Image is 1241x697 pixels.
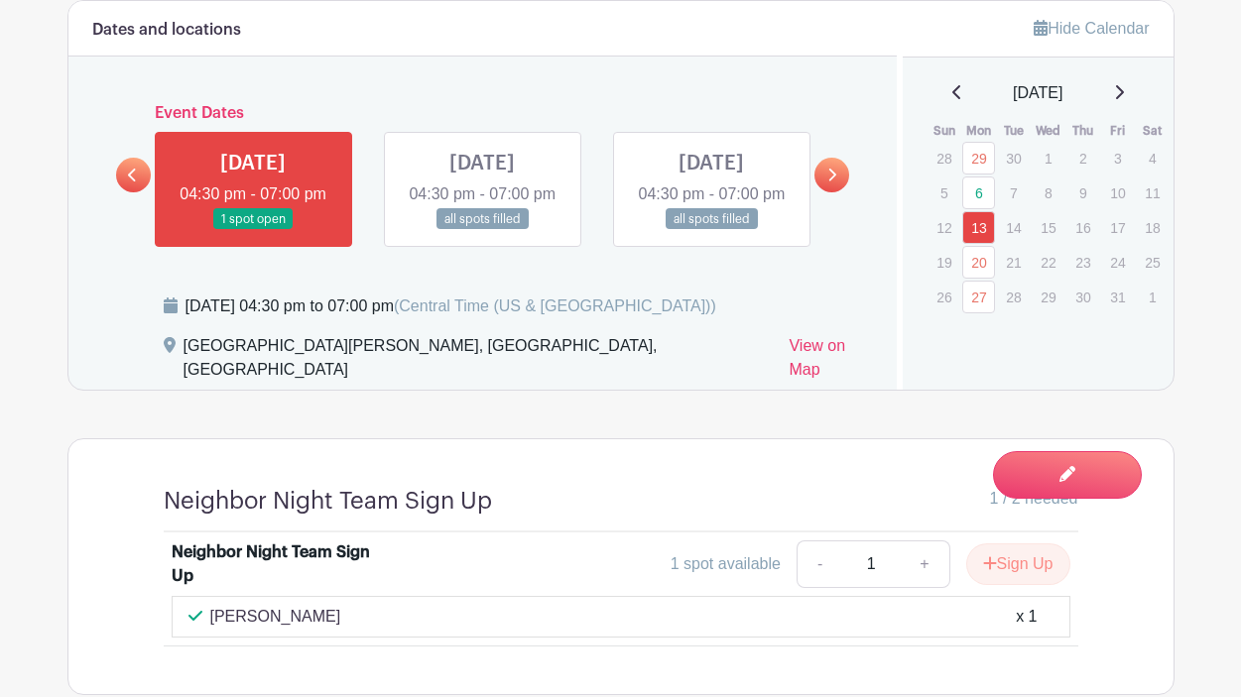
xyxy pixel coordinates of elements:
p: 11 [1136,177,1169,208]
a: 13 [962,211,995,244]
p: 18 [1136,212,1169,243]
p: 28 [997,282,1030,312]
p: 3 [1101,143,1134,174]
p: 30 [997,143,1030,174]
p: 19 [928,247,960,278]
th: Wed [1031,121,1065,141]
span: (Central Time (US & [GEOGRAPHIC_DATA])) [394,297,716,314]
span: [DATE] [1013,81,1062,105]
p: 12 [928,212,960,243]
p: 31 [1101,282,1134,312]
p: 30 [1066,282,1099,312]
div: [GEOGRAPHIC_DATA][PERSON_NAME], [GEOGRAPHIC_DATA], [GEOGRAPHIC_DATA] [184,334,774,390]
div: x 1 [1016,605,1037,629]
p: 24 [1101,247,1134,278]
a: 27 [962,281,995,313]
th: Sat [1135,121,1170,141]
a: 20 [962,246,995,279]
p: [PERSON_NAME] [210,605,341,629]
p: 25 [1136,247,1169,278]
p: 8 [1032,177,1064,208]
p: 22 [1032,247,1064,278]
th: Mon [961,121,996,141]
p: 16 [1066,212,1099,243]
p: 5 [928,177,960,208]
div: [DATE] 04:30 pm to 07:00 pm [186,294,716,318]
h4: Neighbor Night Team Sign Up [164,487,492,516]
p: 4 [1136,143,1169,174]
h6: Dates and locations [92,21,241,40]
a: View on Map [789,334,873,390]
p: 23 [1066,247,1099,278]
p: 14 [997,212,1030,243]
a: + [900,540,949,588]
p: 15 [1032,212,1064,243]
th: Tue [996,121,1031,141]
p: 1 [1032,143,1064,174]
p: 29 [1032,282,1064,312]
p: 28 [928,143,960,174]
a: 6 [962,176,995,209]
p: 1 [1136,282,1169,312]
p: 21 [997,247,1030,278]
button: Sign Up [966,543,1070,585]
a: Hide Calendar [1034,20,1149,37]
div: 1 spot available [671,552,781,576]
th: Thu [1065,121,1100,141]
p: 7 [997,177,1030,208]
th: Sun [927,121,961,141]
a: - [797,540,842,588]
a: 29 [962,142,995,174]
p: 2 [1066,143,1099,174]
th: Fri [1100,121,1135,141]
span: 1 / 2 needed [990,487,1078,511]
p: 26 [928,282,960,312]
h6: Event Dates [151,104,815,123]
p: 9 [1066,177,1099,208]
div: Neighbor Night Team Sign Up [172,540,373,588]
p: 10 [1101,177,1134,208]
p: 17 [1101,212,1134,243]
